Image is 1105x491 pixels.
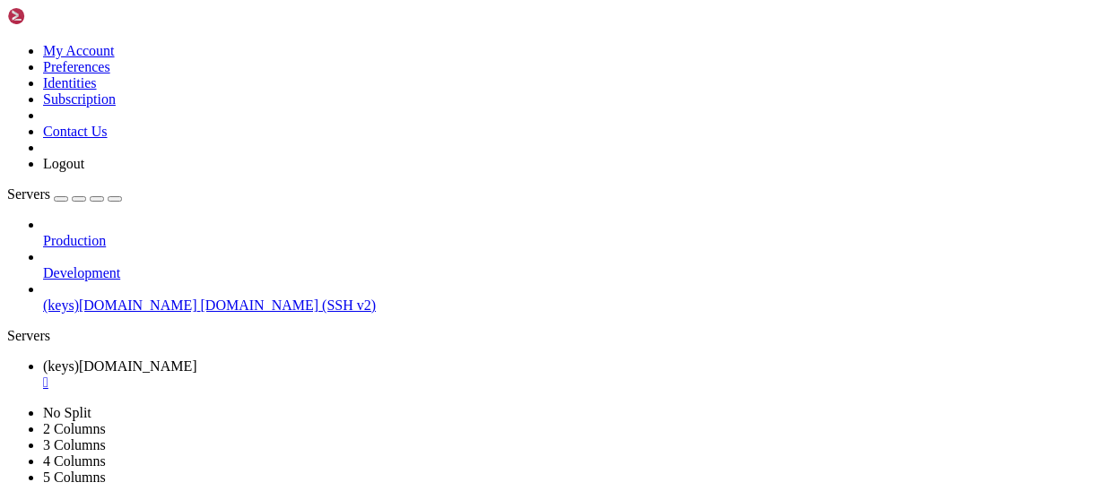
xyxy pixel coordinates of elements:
[43,358,197,374] span: (keys)[DOMAIN_NAME]
[43,358,1098,391] a: (keys)jacquesbincaz.duckdns.org
[43,233,106,248] span: Production
[43,453,106,469] a: 4 Columns
[43,233,1098,249] a: Production
[7,186,50,202] span: Servers
[43,43,115,58] a: My Account
[7,7,110,25] img: Shellngn
[43,297,1098,314] a: (keys)[DOMAIN_NAME] [DOMAIN_NAME] (SSH v2)
[43,265,120,280] span: Development
[43,469,106,485] a: 5 Columns
[7,186,122,202] a: Servers
[43,75,97,90] a: Identities
[43,124,108,139] a: Contact Us
[201,297,377,313] span: [DOMAIN_NAME] (SSH v2)
[43,249,1098,281] li: Development
[43,405,91,420] a: No Split
[43,91,116,107] a: Subscription
[43,217,1098,249] li: Production
[7,328,1098,344] div: Servers
[43,265,1098,281] a: Development
[43,421,106,436] a: 2 Columns
[43,297,197,313] span: (keys)[DOMAIN_NAME]
[43,156,84,171] a: Logout
[43,281,1098,314] li: (keys)[DOMAIN_NAME] [DOMAIN_NAME] (SSH v2)
[43,375,1098,391] a: 
[43,437,106,452] a: 3 Columns
[43,59,110,74] a: Preferences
